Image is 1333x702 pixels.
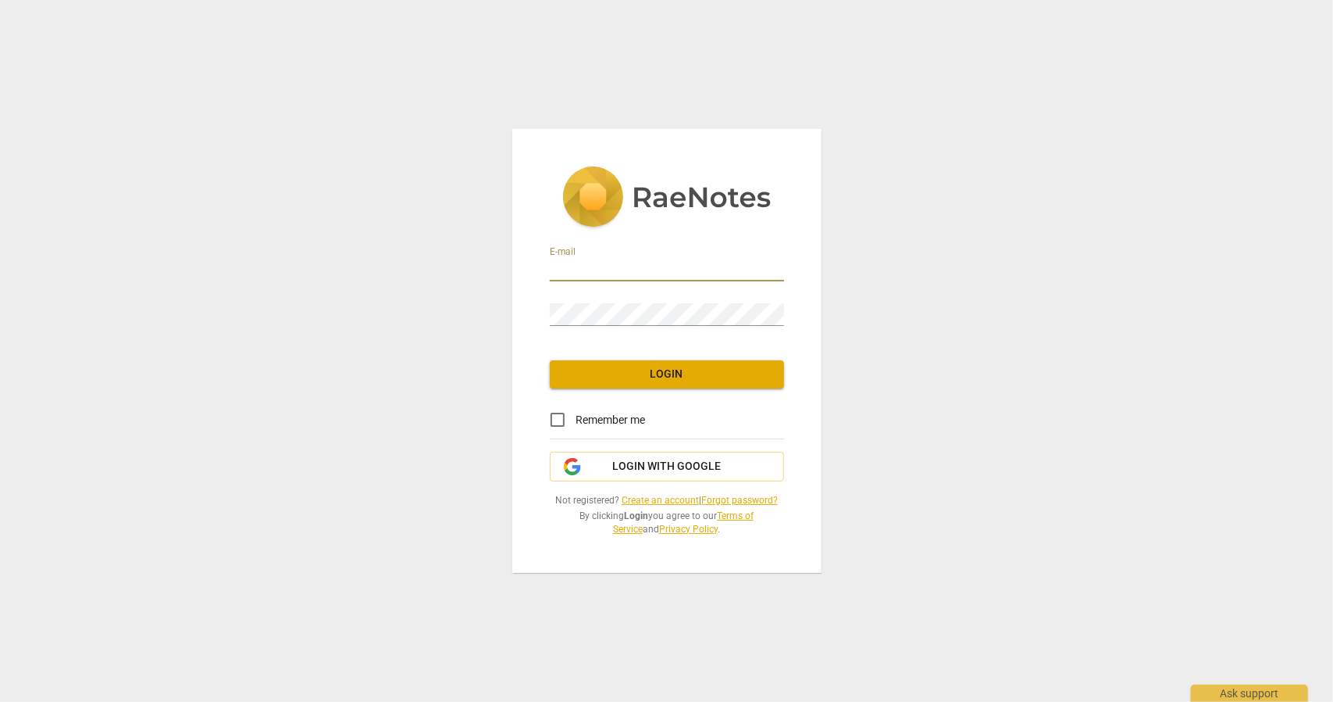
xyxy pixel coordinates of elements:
img: 5ac2273c67554f335776073100b6d88f.svg [562,167,772,231]
a: Privacy Policy [659,524,718,535]
span: Login [562,367,772,382]
span: Login with Google [612,459,721,475]
button: Login [550,360,784,389]
b: Login [624,510,648,521]
a: Terms of Service [613,510,754,535]
label: E-mail [550,248,576,257]
div: Ask support [1191,685,1308,702]
span: Not registered? | [550,494,784,507]
a: Forgot password? [701,495,778,506]
span: Remember me [576,412,646,428]
span: By clicking you agree to our and . [550,510,784,535]
button: Login with Google [550,452,784,482]
a: Create an account [622,495,699,506]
